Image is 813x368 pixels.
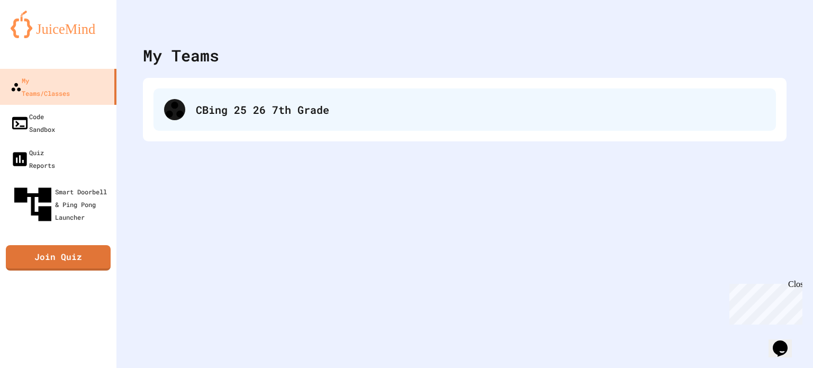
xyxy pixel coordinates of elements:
[11,74,70,100] div: My Teams/Classes
[11,182,112,227] div: Smart Doorbell & Ping Pong Launcher
[143,43,219,67] div: My Teams
[6,245,111,271] a: Join Quiz
[725,280,802,325] iframe: chat widget
[11,110,55,136] div: Code Sandbox
[11,11,106,38] img: logo-orange.svg
[11,146,55,172] div: Quiz Reports
[4,4,73,67] div: Chat with us now!Close
[769,326,802,357] iframe: chat widget
[196,102,765,118] div: CBing 25 26 7th Grade
[153,88,776,131] div: CBing 25 26 7th Grade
